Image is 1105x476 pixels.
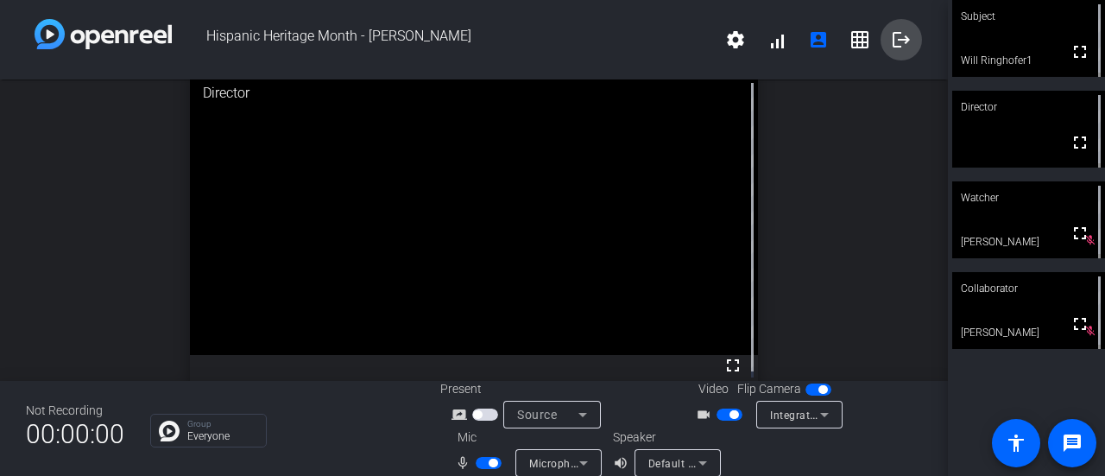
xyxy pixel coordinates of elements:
span: Hispanic Heritage Month - [PERSON_NAME] [172,19,715,60]
div: Collaborator [952,272,1105,305]
span: 00:00:00 [26,413,124,455]
span: Flip Camera [737,380,801,398]
div: Director [190,70,759,117]
div: Mic [440,428,613,447]
p: Group [187,420,257,428]
mat-icon: fullscreen [1070,223,1090,244]
div: Director [952,91,1105,124]
p: Everyone [187,431,257,441]
img: Chat Icon [159,421,180,441]
img: white-gradient.svg [35,19,172,49]
mat-icon: screen_share_outline [451,404,472,425]
div: Present [440,380,613,398]
span: Video [698,380,729,398]
mat-icon: logout [891,29,912,50]
div: Speaker [613,428,717,447]
mat-icon: fullscreen [1070,41,1090,62]
span: Source [517,408,557,422]
mat-icon: fullscreen [1070,132,1090,153]
mat-icon: mic_none [455,453,476,473]
mat-icon: accessibility [1006,433,1026,454]
mat-icon: fullscreen [1070,314,1090,334]
mat-icon: message [1062,433,1083,454]
div: Not Recording [26,402,124,420]
div: Watcher [952,181,1105,214]
span: Integrated Camera (04f2:b6d0) [770,408,928,422]
button: signal_cellular_alt [756,19,798,60]
mat-icon: videocam_outline [696,404,717,425]
mat-icon: account_box [808,29,829,50]
mat-icon: volume_up [613,453,634,473]
mat-icon: grid_on [849,29,870,50]
span: Microphone Array (Intel® Smart Sound Technology (Intel® SST)) [529,456,854,470]
mat-icon: settings [725,29,746,50]
mat-icon: fullscreen [723,355,743,376]
span: Default - HP E243m (Intel(R) Display Audio) [648,456,869,470]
